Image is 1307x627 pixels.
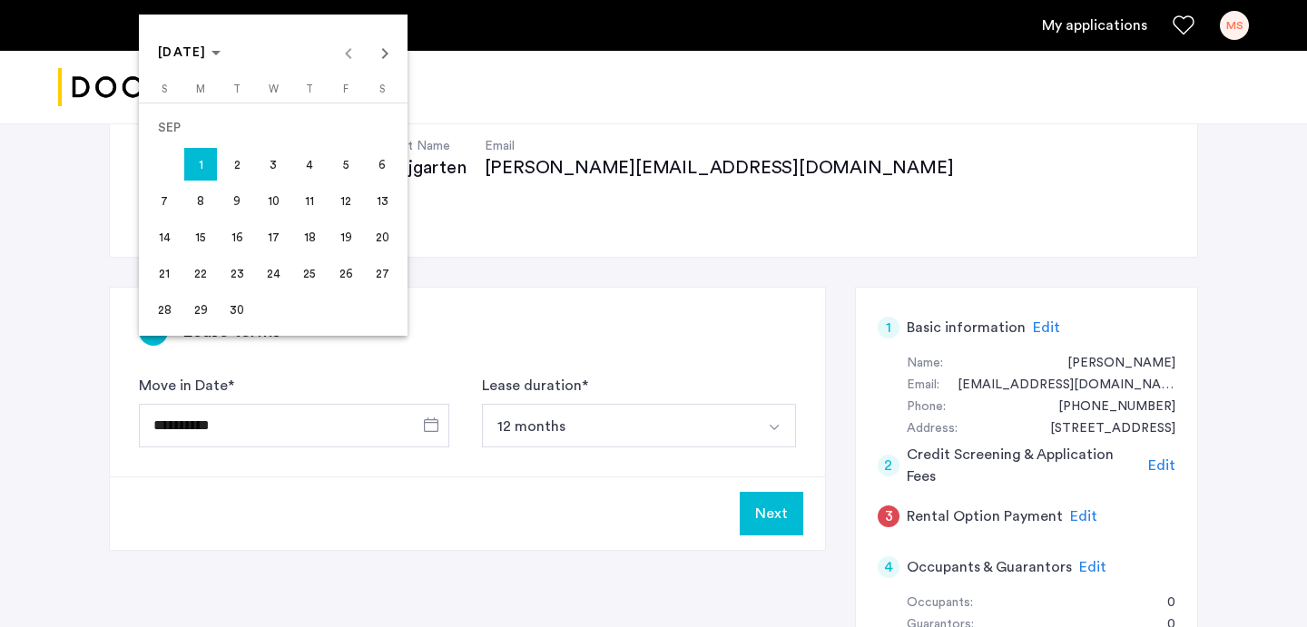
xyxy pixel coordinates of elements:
[366,148,398,181] span: 6
[366,257,398,289] span: 27
[182,291,219,328] button: September 29, 2025
[184,220,217,253] span: 15
[364,219,400,255] button: September 20, 2025
[255,255,291,291] button: September 24, 2025
[221,220,253,253] span: 16
[255,146,291,182] button: September 3, 2025
[148,220,181,253] span: 14
[146,219,182,255] button: September 14, 2025
[328,182,364,219] button: September 12, 2025
[329,220,362,253] span: 19
[257,148,290,181] span: 3
[146,255,182,291] button: September 21, 2025
[257,257,290,289] span: 24
[148,257,181,289] span: 21
[255,219,291,255] button: September 17, 2025
[328,219,364,255] button: September 19, 2025
[146,110,400,146] td: SEP
[291,219,328,255] button: September 18, 2025
[221,293,253,326] span: 30
[366,184,398,217] span: 13
[148,293,181,326] span: 28
[182,146,219,182] button: September 1, 2025
[182,219,219,255] button: September 15, 2025
[184,293,217,326] span: 29
[148,184,181,217] span: 7
[328,255,364,291] button: September 26, 2025
[146,182,182,219] button: September 7, 2025
[329,148,362,181] span: 5
[379,84,385,94] span: S
[291,146,328,182] button: September 4, 2025
[364,182,400,219] button: September 13, 2025
[367,34,403,71] button: Next month
[184,184,217,217] span: 8
[151,36,228,69] button: Choose month and year
[158,46,207,59] span: [DATE]
[219,219,255,255] button: September 16, 2025
[219,255,255,291] button: September 23, 2025
[182,255,219,291] button: September 22, 2025
[219,291,255,328] button: September 30, 2025
[364,255,400,291] button: September 27, 2025
[221,184,253,217] span: 9
[293,148,326,181] span: 4
[366,220,398,253] span: 20
[328,146,364,182] button: September 5, 2025
[219,182,255,219] button: September 9, 2025
[196,84,205,94] span: M
[364,146,400,182] button: September 6, 2025
[269,84,279,94] span: W
[291,182,328,219] button: September 11, 2025
[182,182,219,219] button: September 8, 2025
[219,146,255,182] button: September 2, 2025
[221,257,253,289] span: 23
[293,257,326,289] span: 25
[293,184,326,217] span: 11
[257,184,290,217] span: 10
[293,220,326,253] span: 18
[146,291,182,328] button: September 28, 2025
[343,84,349,94] span: F
[257,220,290,253] span: 17
[329,257,362,289] span: 26
[233,84,241,94] span: T
[306,84,313,94] span: T
[162,84,167,94] span: S
[329,184,362,217] span: 12
[291,255,328,291] button: September 25, 2025
[221,148,253,181] span: 2
[255,182,291,219] button: September 10, 2025
[184,257,217,289] span: 22
[184,148,217,181] span: 1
